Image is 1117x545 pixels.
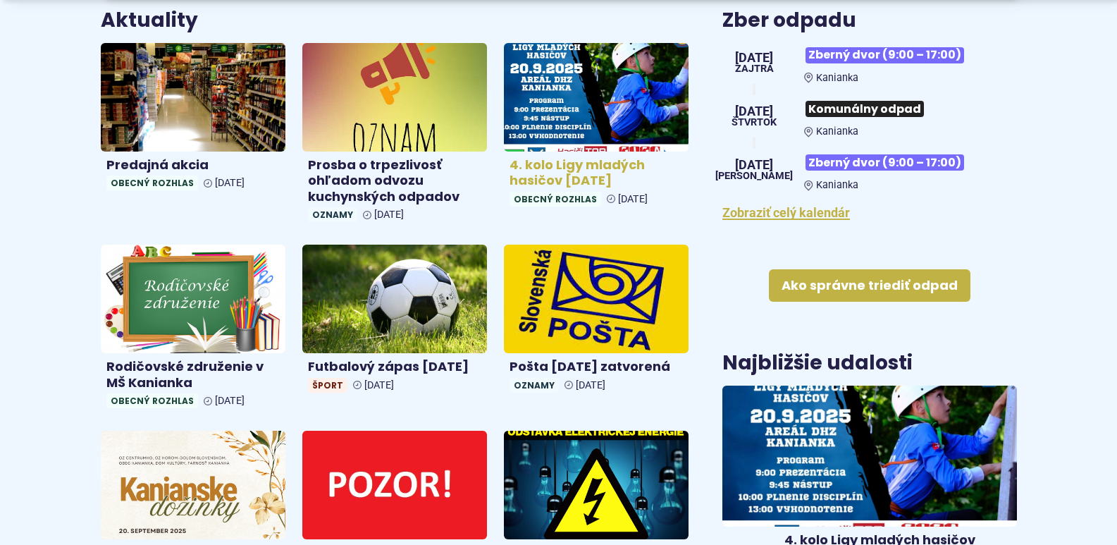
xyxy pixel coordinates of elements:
a: Predajná akcia Obecný rozhlas [DATE] [101,43,285,196]
span: [DATE] [735,51,774,64]
span: Zberný dvor (9:00 – 17:00) [806,154,964,171]
span: Zberný dvor (9:00 – 17:00) [806,47,964,63]
a: Futbalový zápas [DATE] Šport [DATE] [302,245,487,398]
span: Kanianka [816,179,858,191]
span: Oznamy [308,207,357,222]
span: [DATE] [732,105,777,118]
a: Zberný dvor (9:00 – 17:00) Kanianka [DATE] Zajtra [722,42,1016,84]
span: [DATE] [215,395,245,407]
h3: Zber odpadu [722,10,1016,32]
a: Prosba o trpezlivosť ohľadom odvozu kuchynských odpadov Oznamy [DATE] [302,43,487,228]
a: Komunálny odpad Kanianka [DATE] štvrtok [722,95,1016,137]
h4: 4. kolo Ligy mladých hasičov [DATE] [510,157,683,189]
span: Komunálny odpad [806,101,924,117]
span: štvrtok [732,118,777,128]
a: Zobraziť celý kalendár [722,205,850,220]
h4: Predajná akcia [106,157,280,173]
h4: Pošta [DATE] zatvorená [510,359,683,375]
span: Obecný rozhlas [510,192,601,207]
h3: Aktuality [101,10,198,32]
span: Kanianka [816,125,858,137]
a: 4. kolo Ligy mladých hasičov [DATE] Obecný rozhlas [DATE] [504,43,689,212]
span: Zajtra [735,64,774,74]
a: Pošta [DATE] zatvorená Oznamy [DATE] [504,245,689,398]
span: Obecný rozhlas [106,393,198,408]
a: Zberný dvor (9:00 – 17:00) Kanianka [DATE] [PERSON_NAME] [722,149,1016,191]
span: [PERSON_NAME] [715,171,793,181]
h4: Prosba o trpezlivosť ohľadom odvozu kuchynských odpadov [308,157,481,205]
h4: Futbalový zápas [DATE] [308,359,481,375]
span: [DATE] [364,379,394,391]
span: [DATE] [374,209,404,221]
span: [DATE] [715,159,793,171]
a: Rodičovské združenie v MŠ Kanianka Obecný rozhlas [DATE] [101,245,285,414]
h4: Rodičovské združenie v MŠ Kanianka [106,359,280,391]
h3: Najbližšie udalosti [722,353,913,374]
span: Obecný rozhlas [106,176,198,190]
span: Kanianka [816,72,858,84]
span: [DATE] [215,177,245,189]
span: Oznamy [510,378,559,393]
a: Ako správne triediť odpad [769,269,970,302]
span: [DATE] [576,379,605,391]
span: [DATE] [618,193,648,205]
span: Šport [308,378,347,393]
